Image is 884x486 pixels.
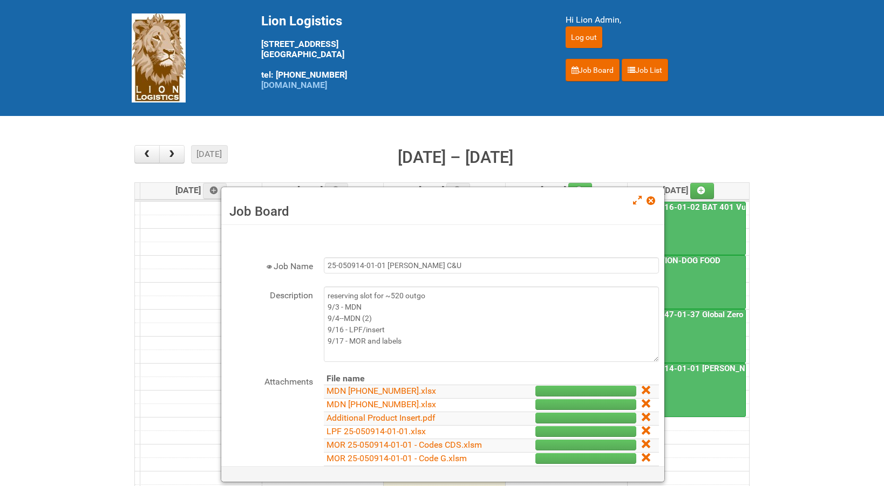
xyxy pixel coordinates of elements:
[327,426,426,436] a: LPF 25-050914-01-01.xlsx
[327,399,436,409] a: MDN [PHONE_NUMBER].xlsx
[191,145,228,163] button: [DATE]
[327,453,467,463] a: MOR 25-050914-01-01 - Code G.xlsm
[227,257,313,273] label: Job Name
[630,310,801,319] a: 25-038947-01-37 Global Zero Sugar Tea Test
[324,373,494,385] th: File name
[566,13,752,26] div: Hi Lion Admin,
[663,185,714,195] span: [DATE]
[229,203,656,220] h3: Job Board
[630,364,785,373] a: 25-050914-01-01 [PERSON_NAME] C&U
[297,185,349,195] span: [DATE]
[419,185,470,195] span: [DATE]
[629,255,746,309] a: RELEVATION-DOG FOOD
[132,13,186,102] img: Lion Logistics
[629,363,746,417] a: 25-050914-01-01 [PERSON_NAME] C&U
[327,413,436,423] a: Additional Product Insert.pdf
[261,13,539,90] div: [STREET_ADDRESS] [GEOGRAPHIC_DATA] tel: [PHONE_NUMBER]
[261,13,342,29] span: Lion Logistics
[203,183,227,199] a: Add an event
[566,26,602,48] input: Log out
[541,185,592,195] span: [DATE]
[175,185,227,195] span: [DATE]
[446,183,470,199] a: Add an event
[227,373,313,388] label: Attachments
[227,286,313,302] label: Description
[327,440,482,450] a: MOR 25-050914-01-01 - Codes CDS.xlsm
[629,309,746,363] a: 25-038947-01-37 Global Zero Sugar Tea Test
[324,286,659,362] textarea: reserving slot for ~520 outgo 9/3 - MDN 9/4--MDN (2) 9/16 - LPF/insert 9/17 - MOR and labels
[327,386,436,396] a: MDN [PHONE_NUMBER].xlsx
[398,145,513,170] h2: [DATE] – [DATE]
[690,183,714,199] a: Add an event
[325,183,349,199] a: Add an event
[630,256,723,265] a: RELEVATION-DOG FOOD
[261,80,327,90] a: [DOMAIN_NAME]
[622,59,668,81] a: Job List
[132,52,186,63] a: Lion Logistics
[630,202,791,212] a: 24-079516-01-02 BAT 401 Vuse Box RCT
[629,202,746,256] a: 24-079516-01-02 BAT 401 Vuse Box RCT
[568,183,592,199] a: Add an event
[566,59,620,81] a: Job Board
